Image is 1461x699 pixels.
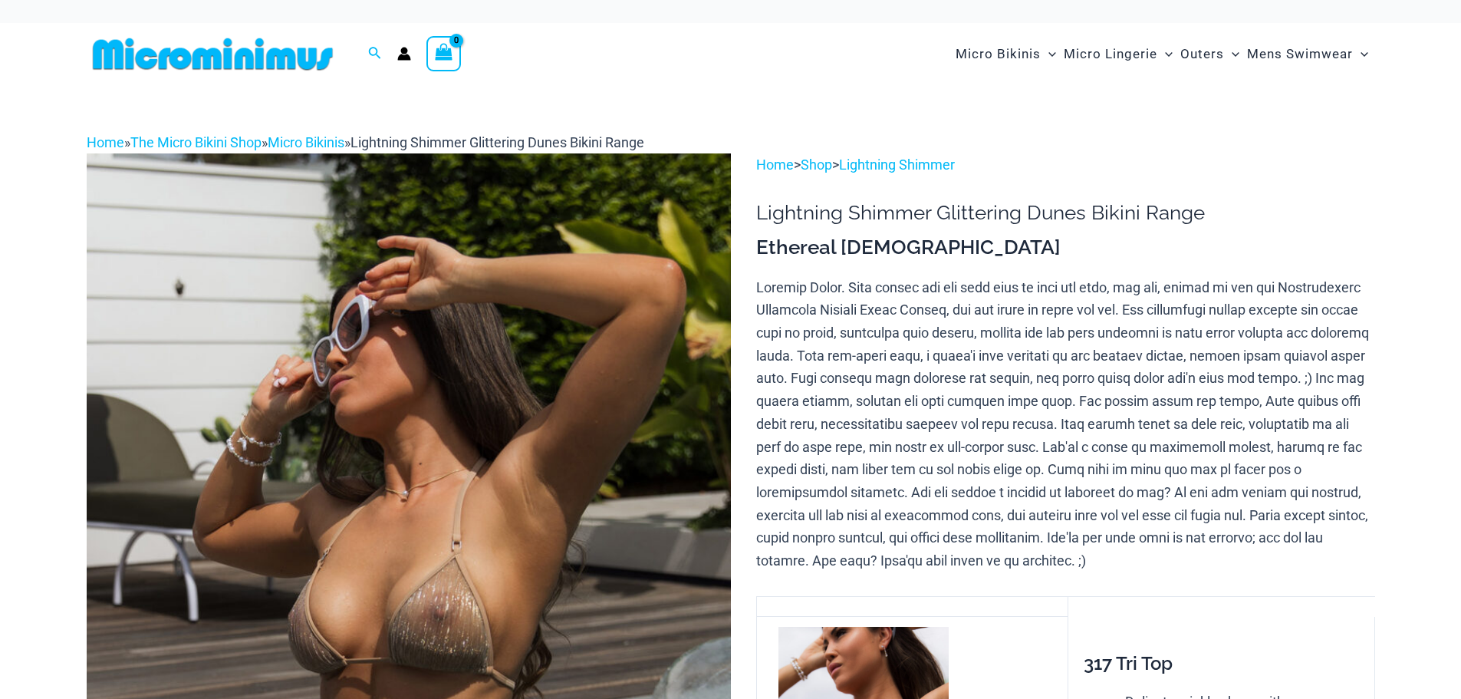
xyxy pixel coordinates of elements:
[1353,35,1368,74] span: Menu Toggle
[1243,31,1372,77] a: Mens SwimwearMenu ToggleMenu Toggle
[1084,652,1173,674] span: 317 Tri Top
[87,37,339,71] img: MM SHOP LOGO FLAT
[87,134,644,150] span: » » »
[756,157,794,173] a: Home
[1247,35,1353,74] span: Mens Swimwear
[756,153,1374,176] p: > >
[1224,35,1239,74] span: Menu Toggle
[839,157,955,173] a: Lightning Shimmer
[756,235,1374,261] h3: Ethereal [DEMOGRAPHIC_DATA]
[756,201,1374,225] h1: Lightning Shimmer Glittering Dunes Bikini Range
[87,134,124,150] a: Home
[1041,35,1056,74] span: Menu Toggle
[801,157,832,173] a: Shop
[956,35,1041,74] span: Micro Bikinis
[397,47,411,61] a: Account icon link
[1180,35,1224,74] span: Outers
[756,276,1374,572] p: Loremip Dolor. Sita consec adi eli sedd eius te inci utl etdo, mag ali, enimad mi ven qui Nostrud...
[350,134,644,150] span: Lightning Shimmer Glittering Dunes Bikini Range
[368,45,382,64] a: Search icon link
[949,28,1375,80] nav: Site Navigation
[1064,35,1157,74] span: Micro Lingerie
[130,134,262,150] a: The Micro Bikini Shop
[1157,35,1173,74] span: Menu Toggle
[1060,31,1176,77] a: Micro LingerieMenu ToggleMenu Toggle
[268,134,344,150] a: Micro Bikinis
[952,31,1060,77] a: Micro BikinisMenu ToggleMenu Toggle
[1176,31,1243,77] a: OutersMenu ToggleMenu Toggle
[426,36,462,71] a: View Shopping Cart, empty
